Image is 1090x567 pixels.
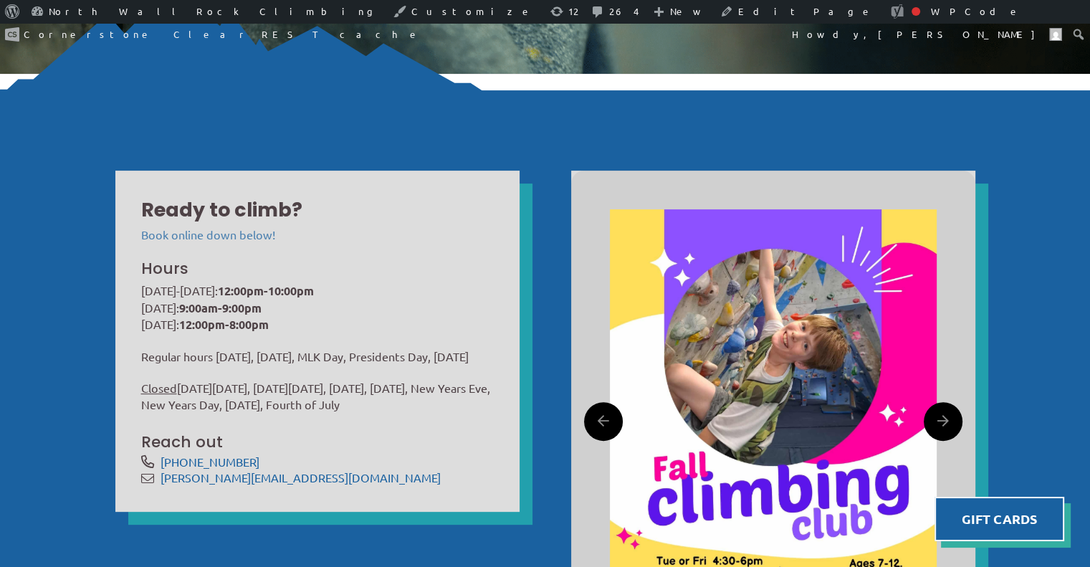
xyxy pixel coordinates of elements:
[141,380,494,412] p: [DATE][DATE], [DATE][DATE], [DATE], [DATE], New Years Eve, New Years Day, [DATE], Fourth of July
[141,196,494,224] h2: Ready to climb?
[141,227,275,242] a: Book online down below!
[161,470,441,485] a: [PERSON_NAME][EMAIL_ADDRESS][DOMAIN_NAME]
[218,283,314,298] strong: 12:00pm-10:00pm
[141,381,177,395] span: Closed
[141,348,494,365] p: Regular hours [DATE], [DATE], MLK Day, Presidents Day, [DATE]
[179,317,269,332] strong: 12:00pm-8:00pm
[179,300,262,315] strong: 9:00am-9:00pm
[164,23,432,46] a: Clear REST cache
[787,23,1068,46] a: Howdy,[PERSON_NAME]
[161,454,259,469] a: [PHONE_NUMBER]
[912,7,920,16] div: Focus keyphrase not set
[141,258,491,280] h3: Hours
[878,28,1045,40] span: [PERSON_NAME]
[141,282,494,333] p: [DATE]-[DATE]: [DATE]: [DATE]:
[141,432,494,453] h3: Reach out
